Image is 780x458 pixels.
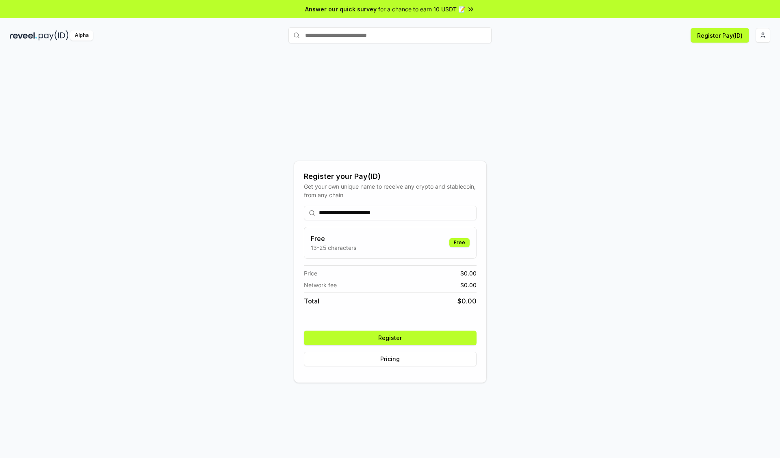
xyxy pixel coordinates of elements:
[305,5,377,13] span: Answer our quick survey
[304,171,477,182] div: Register your Pay(ID)
[311,243,356,252] p: 13-25 characters
[457,296,477,306] span: $ 0.00
[449,238,470,247] div: Free
[460,281,477,289] span: $ 0.00
[460,269,477,277] span: $ 0.00
[39,30,69,41] img: pay_id
[304,269,317,277] span: Price
[304,182,477,199] div: Get your own unique name to receive any crypto and stablecoin, from any chain
[10,30,37,41] img: reveel_dark
[304,352,477,366] button: Pricing
[70,30,93,41] div: Alpha
[304,331,477,345] button: Register
[311,234,356,243] h3: Free
[691,28,749,43] button: Register Pay(ID)
[378,5,465,13] span: for a chance to earn 10 USDT 📝
[304,281,337,289] span: Network fee
[304,296,319,306] span: Total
